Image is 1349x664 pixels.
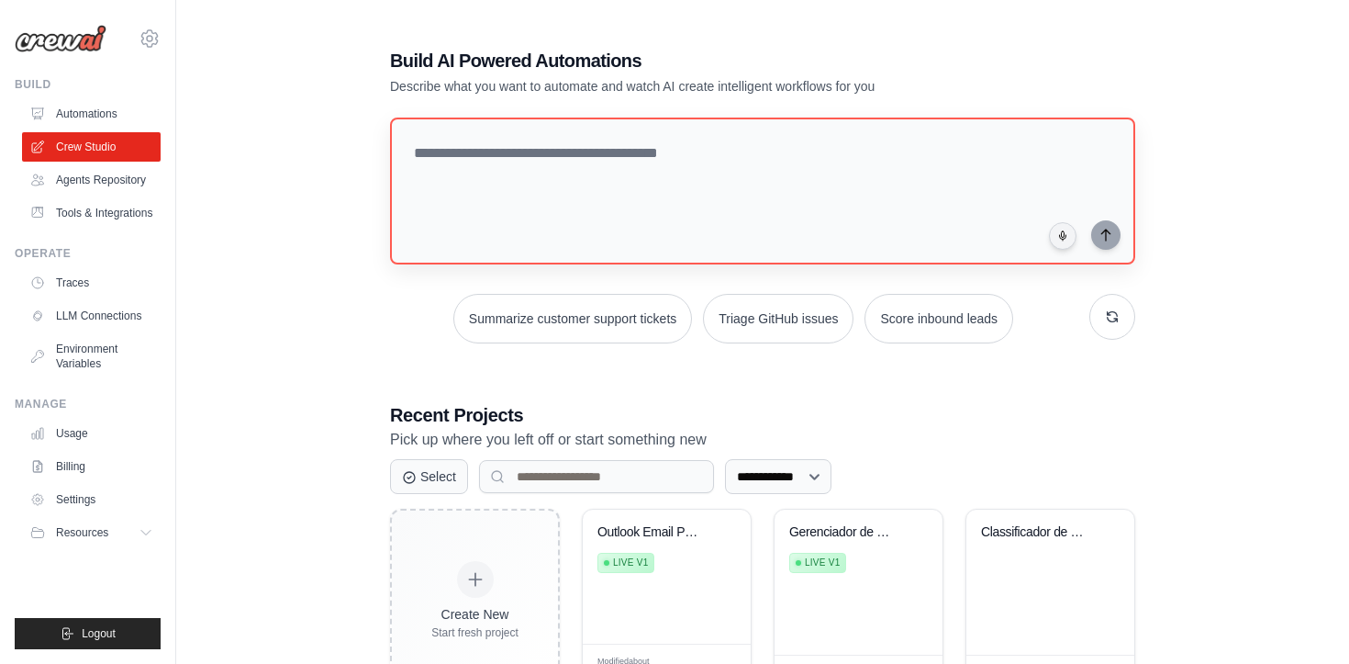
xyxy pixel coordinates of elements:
button: Triage GitHub issues [703,294,853,343]
a: Settings [22,485,161,514]
a: Tools & Integrations [22,198,161,228]
div: Manage [15,397,161,411]
img: Logo [15,25,106,52]
p: Pick up where you left off or start something new [390,428,1135,452]
a: Traces [22,268,161,298]
button: Summarize customer support tickets [453,294,692,343]
div: Gerenciador de Emails Outlook [789,524,900,541]
button: Select [390,459,468,494]
a: Automations [22,99,161,129]
div: Start fresh project [431,625,518,640]
button: Logout [15,618,161,649]
a: Environment Variables [22,334,161,378]
div: Create New [431,605,518,624]
div: Outlook Email Priority Analyzer [597,524,708,541]
p: Describe what you want to automate and watch AI create intelligent workflows for you [390,77,1007,96]
div: Operate [15,246,161,261]
a: LLM Connections [22,301,161,331]
a: Usage [22,419,161,448]
span: Logout [82,626,116,641]
button: Click to speak your automation idea [1049,222,1076,250]
a: Agents Repository [22,165,161,195]
h1: Build AI Powered Automations [390,48,1007,73]
button: Resources [22,518,161,547]
span: Live v1 [805,556,840,570]
h3: Recent Projects [390,402,1135,428]
button: Score inbound leads [864,294,1013,343]
span: Live v1 [613,556,648,570]
button: Get new suggestions [1089,294,1135,340]
a: Crew Studio [22,132,161,162]
div: Build [15,77,161,92]
span: Resources [56,525,108,540]
div: Classificador de Emails Outlook por Prioridade [981,524,1092,541]
a: Billing [22,452,161,481]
